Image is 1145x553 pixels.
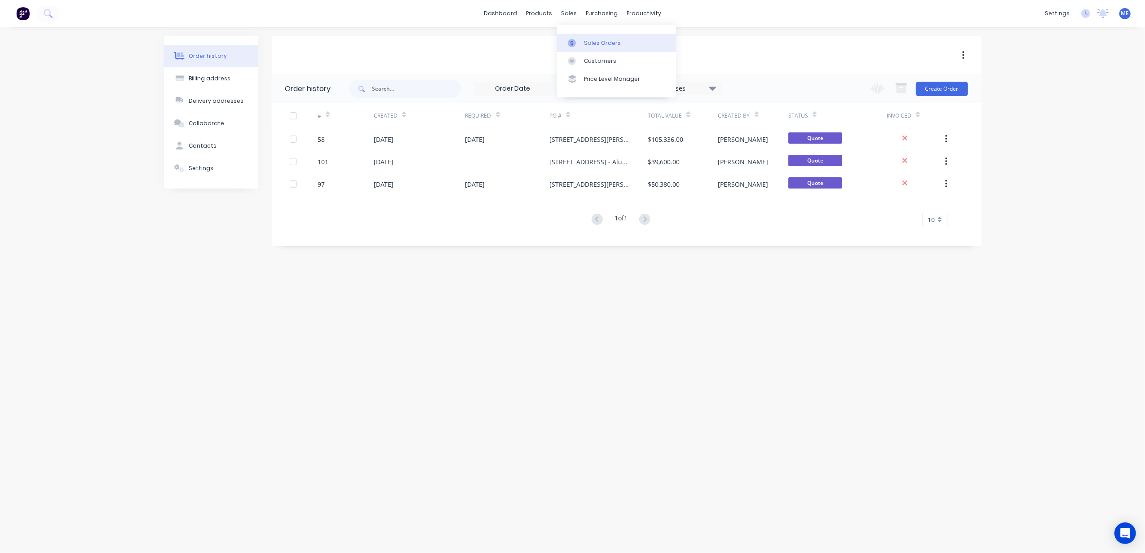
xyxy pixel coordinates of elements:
div: Invoiced [887,112,911,120]
img: Factory [16,7,30,20]
div: [DATE] [465,180,485,189]
div: PO # [549,103,648,128]
div: [PERSON_NAME] [718,180,769,189]
div: [DATE] [465,135,485,144]
div: Price Level Manager [584,75,640,83]
span: Quote [788,155,842,166]
div: Settings [189,164,213,172]
div: 101 [318,157,328,167]
div: Total Value [648,103,718,128]
div: $39,600.00 [648,157,680,167]
div: 58 [318,135,325,144]
div: settings [1040,7,1074,20]
div: Billing address [189,75,230,83]
div: Collaborate [189,119,224,127]
span: ME [1121,9,1129,18]
div: Created By [718,103,788,128]
div: [DATE] [374,135,393,144]
div: 23 Statuses [646,83,721,93]
button: Contacts [164,135,258,157]
div: Status [788,103,887,128]
a: Customers [557,52,676,70]
button: Order history [164,45,258,67]
div: products [522,7,557,20]
div: [PERSON_NAME] [718,157,769,167]
div: Created [374,112,398,120]
div: Contacts [189,142,217,150]
div: [STREET_ADDRESS] - Aluminium Solutions [549,157,630,167]
div: Required [465,103,550,128]
span: Quote [788,177,842,189]
div: 1 of 1 [614,213,628,226]
button: Create Order [916,82,968,96]
div: # [318,112,321,120]
div: Sales Orders [584,39,621,47]
div: Order history [189,52,227,60]
button: Collaborate [164,112,258,135]
div: Customers [584,57,616,65]
div: Invoiced [887,103,943,128]
div: PO # [549,112,561,120]
div: productivity [622,7,666,20]
input: Order Date [475,82,551,96]
div: Created By [718,112,750,120]
div: Total Value [648,112,682,120]
div: [STREET_ADDRESS][PERSON_NAME] Paradise - Aluminium Screens & Balustrades - Rev 5 [549,135,630,144]
div: [STREET_ADDRESS][PERSON_NAME] [549,180,630,189]
div: 97 [318,180,325,189]
input: Search... [372,80,461,98]
div: # [318,103,374,128]
button: Delivery addresses [164,90,258,112]
div: sales [557,7,581,20]
a: Price Level Manager [557,70,676,88]
div: [DATE] [374,157,393,167]
div: Delivery addresses [189,97,243,105]
div: Order history [285,83,331,94]
button: Billing address [164,67,258,90]
div: Status [788,112,808,120]
span: 10 [928,215,935,224]
div: $50,380.00 [648,180,680,189]
div: purchasing [581,7,622,20]
div: Open Intercom Messenger [1114,522,1136,544]
a: Sales Orders [557,34,676,52]
a: dashboard [479,7,522,20]
div: [PERSON_NAME] [718,135,769,144]
span: Quote [788,132,842,144]
div: Created [374,103,465,128]
div: $105,336.00 [648,135,683,144]
div: [DATE] [374,180,393,189]
div: Required [465,112,491,120]
button: Settings [164,157,258,180]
